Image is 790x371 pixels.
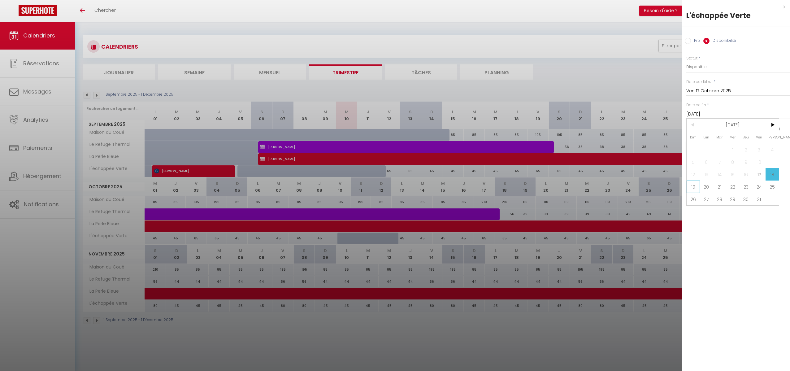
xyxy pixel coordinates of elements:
[687,119,700,131] span: <
[713,156,726,168] span: 7
[687,156,700,168] span: 5
[700,156,713,168] span: 6
[5,2,24,21] button: Ouvrir le widget de chat LiveChat
[710,38,736,45] label: Disponibilité
[700,193,713,205] span: 27
[739,143,753,156] span: 2
[687,181,700,193] span: 19
[753,156,766,168] span: 10
[682,3,785,11] div: x
[766,119,779,131] span: >
[726,193,740,205] span: 29
[687,193,700,205] span: 26
[713,131,726,143] span: Mar
[726,181,740,193] span: 22
[753,131,766,143] span: Ven
[739,131,753,143] span: Jeu
[713,181,726,193] span: 21
[686,79,713,85] label: Date de début
[739,193,753,205] span: 30
[713,168,726,181] span: 14
[753,193,766,205] span: 31
[766,181,779,193] span: 25
[766,131,779,143] span: [PERSON_NAME]
[700,119,766,131] span: [DATE]
[686,11,785,20] div: L'échappée Verte
[739,168,753,181] span: 16
[766,143,779,156] span: 4
[700,168,713,181] span: 13
[686,102,706,108] label: Date de fin
[687,168,700,181] span: 12
[691,38,700,45] label: Prix
[726,156,740,168] span: 8
[726,143,740,156] span: 1
[687,131,700,143] span: Dim
[739,156,753,168] span: 9
[766,156,779,168] span: 11
[753,181,766,193] span: 24
[713,193,726,205] span: 28
[700,181,713,193] span: 20
[753,168,766,181] span: 17
[739,181,753,193] span: 23
[726,168,740,181] span: 15
[726,131,740,143] span: Mer
[766,168,779,181] span: 18
[700,131,713,143] span: Lun
[753,143,766,156] span: 3
[686,55,697,61] label: Statut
